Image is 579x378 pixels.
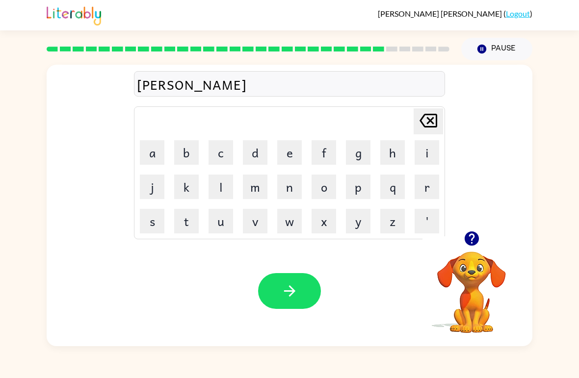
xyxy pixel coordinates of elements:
button: z [380,209,405,233]
img: Literably [47,4,101,25]
button: w [277,209,302,233]
button: e [277,140,302,165]
button: v [243,209,267,233]
button: x [312,209,336,233]
button: y [346,209,370,233]
button: k [174,175,199,199]
button: o [312,175,336,199]
video: Your browser must support playing .mp4 files to use Literably. Please try using another browser. [422,236,521,334]
button: t [174,209,199,233]
button: u [209,209,233,233]
div: ( ) [378,9,532,18]
button: l [209,175,233,199]
button: f [312,140,336,165]
button: r [415,175,439,199]
a: Logout [506,9,530,18]
div: [PERSON_NAME] [137,74,442,95]
button: a [140,140,164,165]
button: j [140,175,164,199]
button: m [243,175,267,199]
button: b [174,140,199,165]
button: ' [415,209,439,233]
button: n [277,175,302,199]
button: g [346,140,370,165]
button: i [415,140,439,165]
button: p [346,175,370,199]
button: s [140,209,164,233]
span: [PERSON_NAME] [PERSON_NAME] [378,9,503,18]
button: d [243,140,267,165]
button: h [380,140,405,165]
button: Pause [461,38,532,60]
button: c [209,140,233,165]
button: q [380,175,405,199]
